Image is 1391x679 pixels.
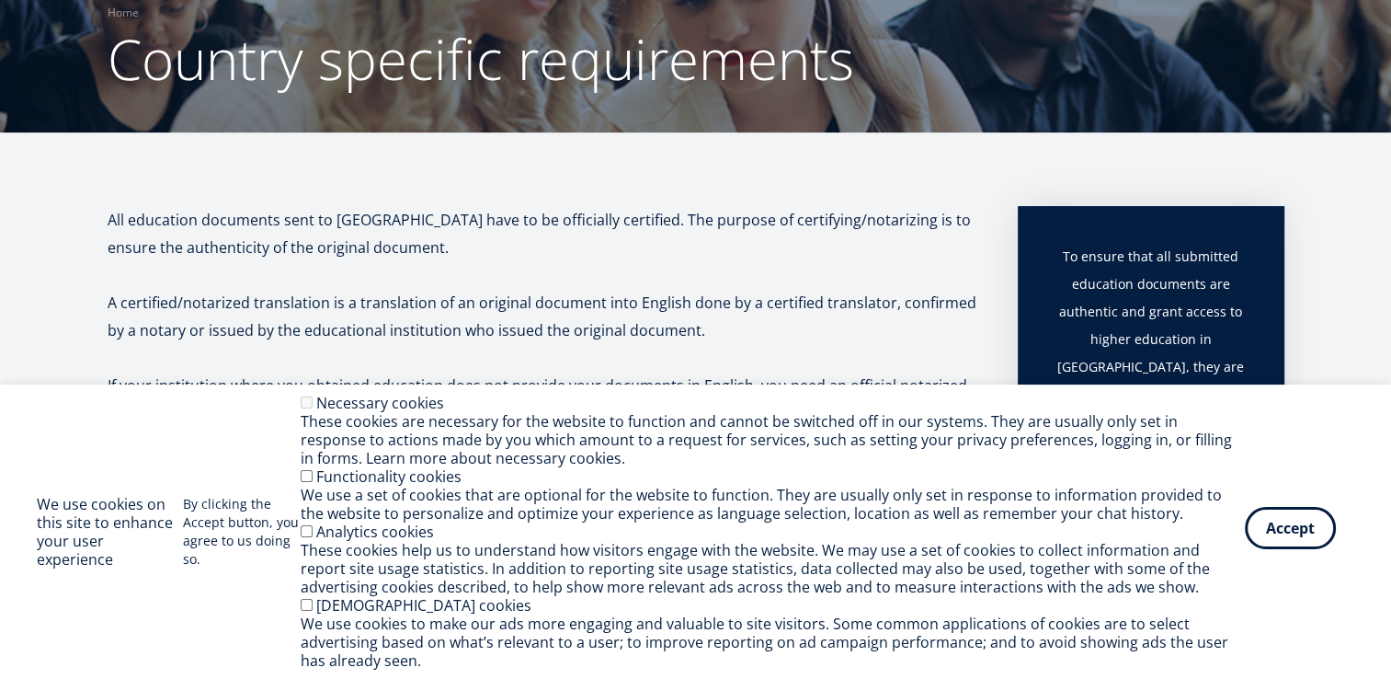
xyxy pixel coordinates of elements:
div: We use a set of cookies that are optional for the website to function. They are usually only set ... [301,486,1245,523]
span: Country specific requirements [108,21,854,97]
div: These cookies are necessary for the website to function and cannot be switched off in our systems... [301,412,1245,467]
label: [DEMOGRAPHIC_DATA] cookies [316,595,531,616]
label: Necessary cookies [316,393,444,413]
p: A certified/notarized translation is a translation of an original document into English done by a... [108,289,981,344]
label: Analytics cookies [316,522,434,542]
div: We use cookies to make our ads more engaging and valuable to site visitors. Some common applicati... [301,615,1245,670]
label: Functionality cookies [316,466,462,487]
p: To ensure that all submitted education documents are authentic and grant access to higher educati... [1055,243,1248,491]
p: If your institution where you obtained education does not provide your documents in English, you ... [108,372,981,427]
p: All education documents sent to [GEOGRAPHIC_DATA] have to be officially certified. The purpose of... [108,206,981,261]
p: By clicking the Accept button, you agree to us doing so. [183,495,302,569]
div: These cookies help us to understand how visitors engage with the website. We may use a set of coo... [301,541,1245,596]
a: Home [108,4,139,22]
h2: We use cookies on this site to enhance your user experience [37,495,183,569]
button: Accept [1245,507,1336,549]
